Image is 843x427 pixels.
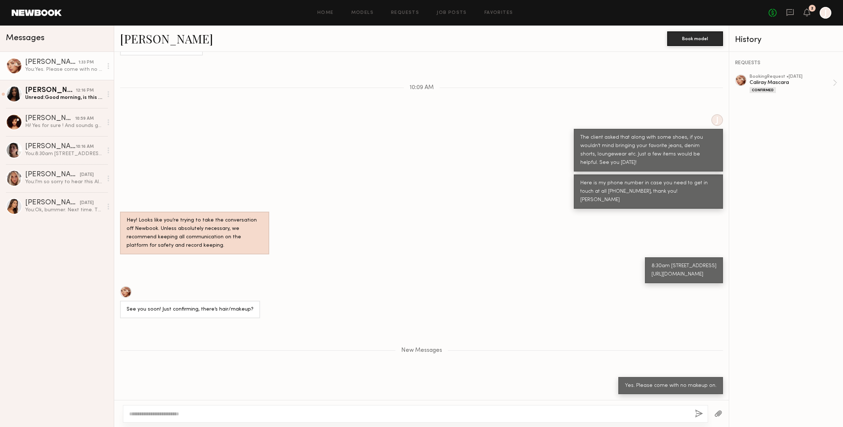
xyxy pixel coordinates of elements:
div: 12:16 PM [76,87,94,94]
div: [PERSON_NAME] [25,199,80,207]
div: Unread: Good morning, is this shoot still taking place? [25,94,103,101]
div: booking Request • [DATE] [750,74,833,79]
a: Requests [391,11,419,15]
div: Here is my phone number in case you need to get in touch at all [PHONE_NUMBER], thank you! [PERSO... [580,179,716,204]
div: [PERSON_NAME] [25,143,76,150]
div: [PERSON_NAME] [25,59,78,66]
div: 10:16 AM [76,143,94,150]
div: The client asked that along with some shoes, if you wouldn't mind bringing your favorite jeans, d... [580,134,716,167]
a: Home [317,11,334,15]
div: You: Yes. Please come with no makeup on. [25,66,103,73]
div: 2 [811,7,813,11]
a: bookingRequest •[DATE]Caliray MascaraConfirmed [750,74,837,93]
div: Yes. Please come with no makeup on. [625,382,716,390]
div: You: I'm so sorry to hear this Allea. Wishing you and your family the best. [25,178,103,185]
div: Caliray Mascara [750,79,833,86]
div: [DATE] [80,172,94,178]
div: 10:59 AM [75,115,94,122]
div: [PERSON_NAME] [25,115,75,122]
a: Models [351,11,374,15]
div: REQUESTS [735,61,837,66]
a: [PERSON_NAME] [120,31,213,46]
a: J [820,7,831,19]
span: Messages [6,34,45,42]
div: [PERSON_NAME] [25,87,76,94]
span: 10:09 AM [410,85,434,91]
div: [PERSON_NAME] [25,171,80,178]
div: You: Ok, bummer. Next time. Thanks! [25,207,103,213]
div: You: 8:30am [STREET_ADDRESS] [URL][DOMAIN_NAME] [25,150,103,157]
div: 1:33 PM [78,59,94,66]
a: Favorites [484,11,513,15]
div: Confirmed [750,87,776,93]
span: New Messages [401,347,442,354]
a: Job Posts [437,11,467,15]
div: [DATE] [80,200,94,207]
button: Book model [667,31,723,46]
div: See you soon! Just confirming, there’s hair/makeup? [127,305,254,314]
a: Book model [667,35,723,41]
div: History [735,36,837,44]
div: Hey! Looks like you’re trying to take the conversation off Newbook. Unless absolutely necessary, ... [127,216,263,250]
div: 8:30am [STREET_ADDRESS] [URL][DOMAIN_NAME] [651,262,716,279]
div: Hi! Yes for sure ! And sounds good! See [DATE] ! (: [25,122,103,129]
